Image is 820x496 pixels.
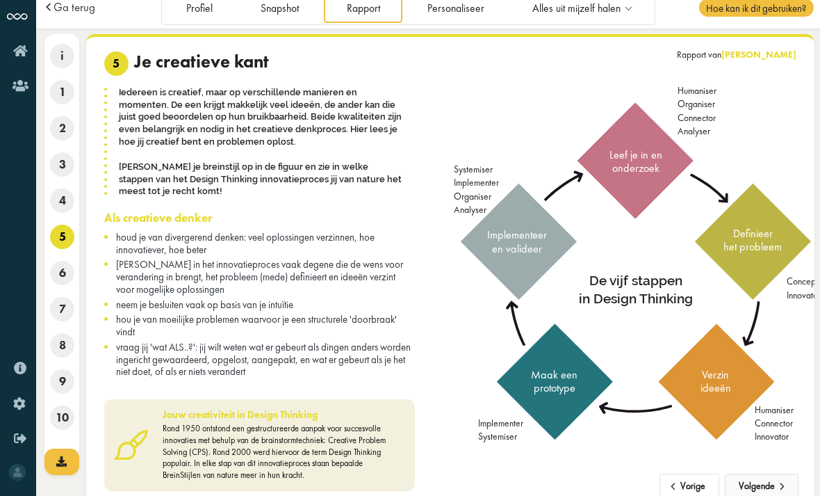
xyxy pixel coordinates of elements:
span: 7 [50,297,74,321]
h3: Als creatieve denker [104,211,415,225]
div: Connector [678,111,716,125]
span: hou je van moeilijke problemen waarvoor je een structurele 'doorbraak' vindt [116,312,397,338]
div: Systemiser [454,163,499,176]
span: neem je besluiten vaak op basis van je intuïtie [116,298,293,311]
div: Verzin ideeën [678,368,753,395]
div: Innovator [755,430,794,443]
span: 2 [50,116,74,141]
span: [PERSON_NAME] [721,49,796,61]
div: Analyser [454,203,499,216]
div: De vijf stappen in Design Thinking [562,271,710,307]
div: Leef je in en onderzoek [598,148,673,175]
div: Implementeer en valideer [479,228,555,255]
span: 1 [50,80,74,104]
span: vraag jij 'wat ALS..?': jij wilt weten wat er gebeurt als dingen anders worden ingericht gewaarde... [116,340,411,378]
div: Implementer [454,176,499,189]
div: Organiser [678,97,716,111]
span: 9 [50,369,74,394]
div: Organiser [454,190,499,203]
a: Ga terug [54,1,95,13]
h3: Jouw creativiteit in Design Thinking [163,409,386,421]
span: 5 [50,225,74,249]
span: 10 [50,406,74,430]
div: Systemiser [478,430,523,443]
div: Definieer het probleem [715,227,790,254]
span: Alles uit mijzelf halen [532,3,621,15]
div: Rapport van [677,49,796,61]
div: Connector [755,417,794,430]
span: i [50,44,74,68]
div: Iedereen is creatief, maar op verschillende manieren en momenten. De een krijgt makkelijk veel id... [104,85,415,199]
span: 4 [50,189,74,213]
div: Analyser [678,125,716,138]
div: Humaniser [755,403,794,417]
div: Rond 1950 ontstond een gestructureerde aanpak voor succesvolle innovaties met behulp van de brain... [163,423,386,481]
div: Implementer [478,417,523,430]
div: Maak een prototype [517,368,592,395]
span: houd je van divergerend denken: veel oplossingen verzinnen, hoe innovatiever, hoe beter [116,230,375,256]
span: 3 [50,152,74,177]
div: Humaniser [678,84,716,97]
span: Je creatieve kant [134,51,269,76]
span: 8 [50,333,74,358]
span: [PERSON_NAME] in het innovatieproces vaak degene die de wens voor verandering in brengt, het prob... [116,257,403,295]
span: 6 [50,261,74,285]
span: 5 [104,51,129,76]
